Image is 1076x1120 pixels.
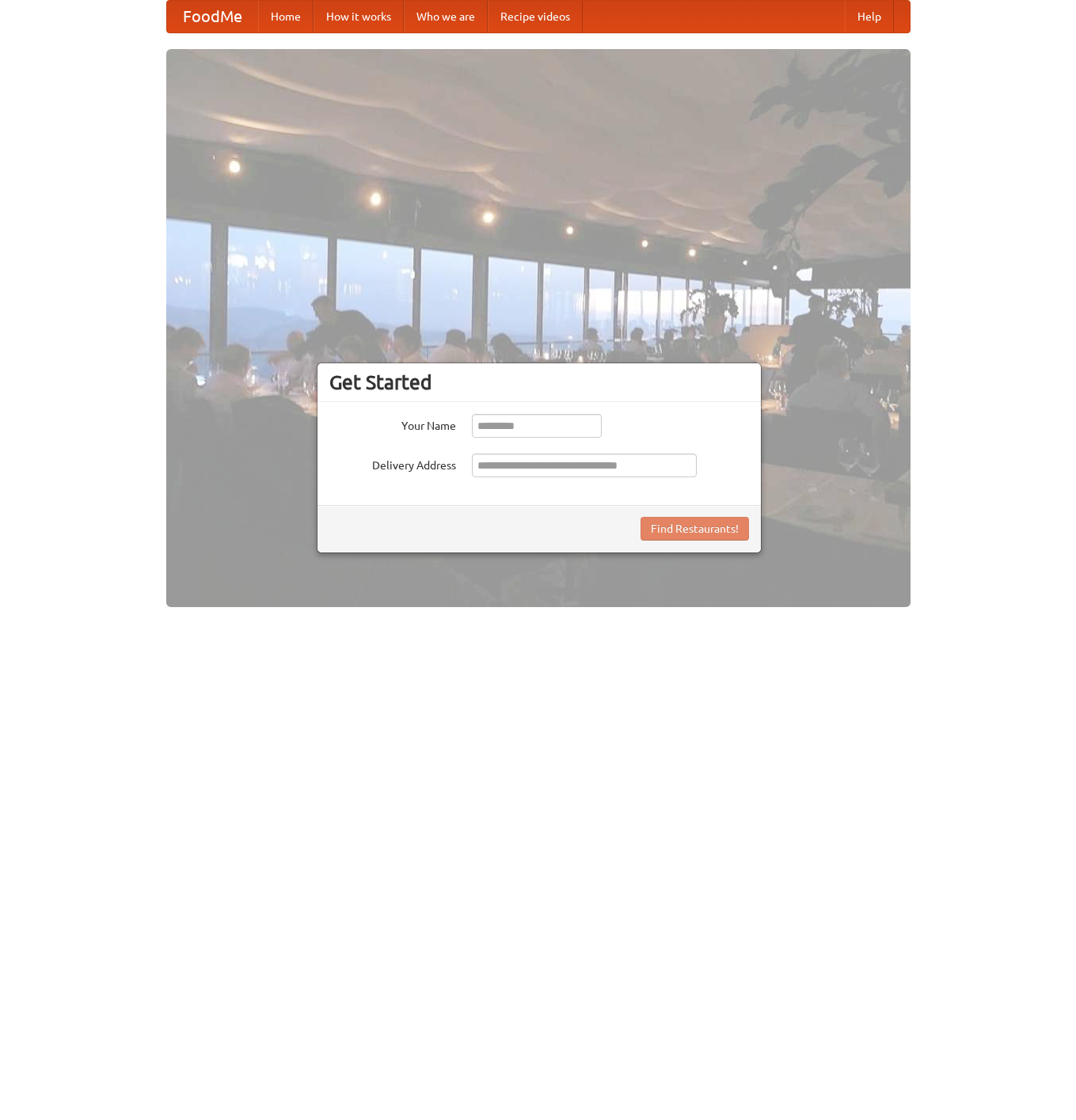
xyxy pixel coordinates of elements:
[258,1,314,32] a: Home
[167,1,258,32] a: FoodMe
[329,414,456,434] label: Your Name
[845,1,894,32] a: Help
[314,1,404,32] a: How it works
[488,1,583,32] a: Recipe videos
[329,454,456,473] label: Delivery Address
[404,1,488,32] a: Who we are
[641,517,749,541] button: Find Restaurants!
[329,370,749,394] h3: Get Started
